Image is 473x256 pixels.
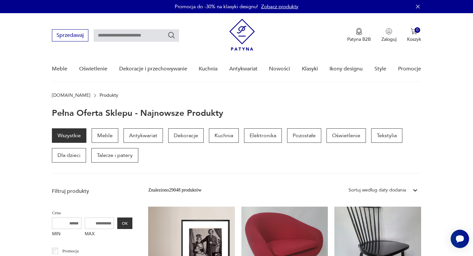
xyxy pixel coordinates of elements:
a: Kuchnia [199,56,217,82]
p: Zaloguj [381,36,396,42]
div: Sortuj według daty dodania [349,187,406,194]
a: [DOMAIN_NAME] [52,93,90,98]
img: Patyna - sklep z meblami i dekoracjami vintage [229,19,255,51]
a: Kuchnia [209,128,239,143]
button: Sprzedawaj [52,29,88,41]
label: MAX [85,229,114,240]
a: Ikony designu [329,56,363,82]
a: Sprzedawaj [52,34,88,38]
a: Pozostałe [287,128,321,143]
h1: Pełna oferta sklepu - najnowsze produkty [52,109,223,118]
div: Znaleziono 29048 produktów [148,187,201,194]
a: Dekoracje [168,128,204,143]
img: Ikonka użytkownika [386,28,392,35]
p: Filtruj produkty [52,188,132,195]
a: Oświetlenie [327,128,366,143]
a: Zobacz produkty [261,3,298,10]
a: Wszystkie [52,128,86,143]
p: Produkty [100,93,118,98]
a: Promocje [398,56,421,82]
a: Meble [92,128,118,143]
label: MIN [52,229,81,240]
iframe: Smartsupp widget button [451,230,469,248]
button: Szukaj [168,31,175,39]
p: Promocja do -30% na klasyki designu! [175,3,258,10]
a: Klasyki [302,56,318,82]
a: Oświetlenie [79,56,107,82]
p: Patyna B2B [347,36,371,42]
a: Meble [52,56,67,82]
button: 0Koszyk [407,28,421,42]
a: Antykwariat [229,56,258,82]
p: Koszyk [407,36,421,42]
button: OK [117,218,132,229]
img: Ikona koszyka [411,28,417,35]
a: Antykwariat [124,128,163,143]
a: Dla dzieci [52,148,86,163]
p: Cena [52,209,132,217]
button: Patyna B2B [347,28,371,42]
a: Tekstylia [371,128,402,143]
a: Ikona medaluPatyna B2B [347,28,371,42]
p: Promocja [62,247,79,255]
button: Zaloguj [381,28,396,42]
div: 0 [415,27,420,33]
a: Style [374,56,386,82]
a: Nowości [269,56,290,82]
img: Ikona medalu [356,28,362,35]
a: Elektronika [244,128,282,143]
a: Dekoracje i przechowywanie [119,56,187,82]
a: Talerze i patery [91,148,138,163]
